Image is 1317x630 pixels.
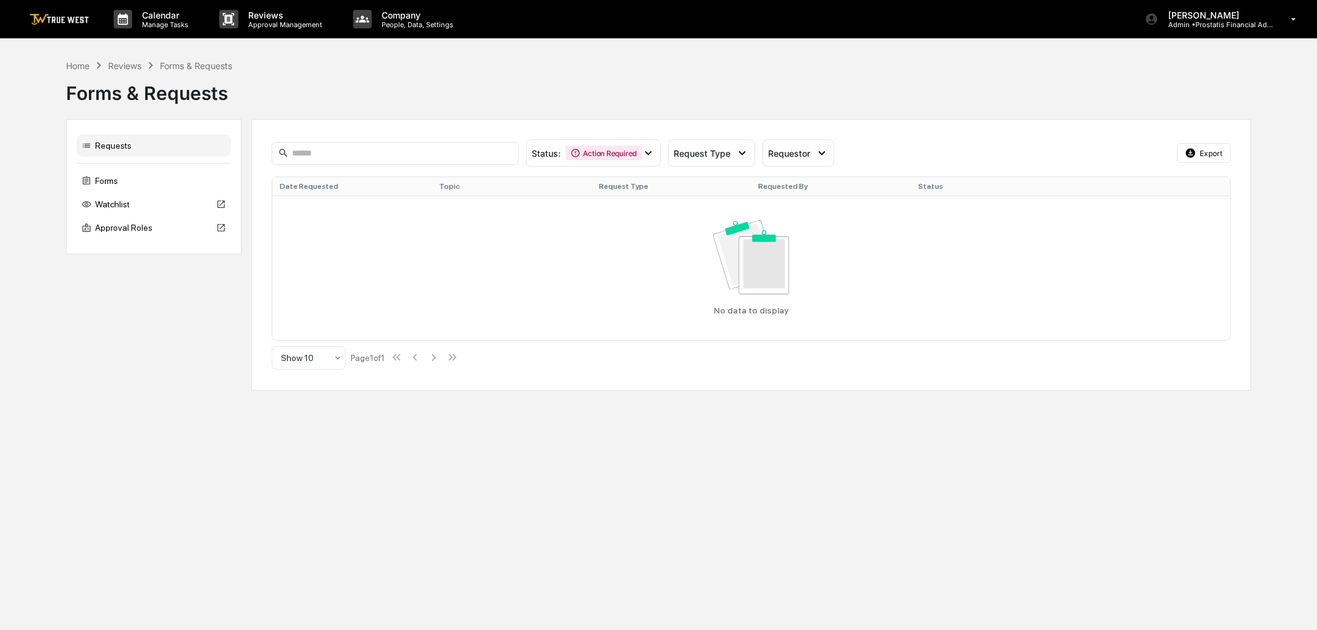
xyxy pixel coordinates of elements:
[1277,589,1311,623] iframe: Open customer support
[566,146,642,160] div: Action Required
[66,60,90,71] div: Home
[66,72,1252,104] div: Forms & Requests
[132,20,194,29] p: Manage Tasks
[372,10,459,20] p: Company
[714,305,788,315] p: No data to display
[77,170,231,192] div: Forms
[713,220,788,294] img: No data available
[768,148,810,159] span: Requestor
[132,10,194,20] p: Calendar
[238,20,328,29] p: Approval Management
[108,60,141,71] div: Reviews
[674,148,730,159] span: Request Type
[532,148,561,159] span: Status :
[77,193,231,215] div: Watchlist
[1158,20,1273,29] p: Admin • Prostatis Financial Advisors
[30,14,89,25] img: logo
[751,177,911,196] th: Requested By
[1158,10,1273,20] p: [PERSON_NAME]
[432,177,592,196] th: Topic
[592,177,751,196] th: Request Type
[272,177,432,196] th: Date Requested
[911,177,1071,196] th: Status
[77,217,231,239] div: Approval Roles
[372,20,459,29] p: People, Data, Settings
[238,10,328,20] p: Reviews
[160,60,232,71] div: Forms & Requests
[77,135,231,157] div: Requests
[1177,143,1231,163] button: Export
[351,353,385,363] div: Page 1 of 1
